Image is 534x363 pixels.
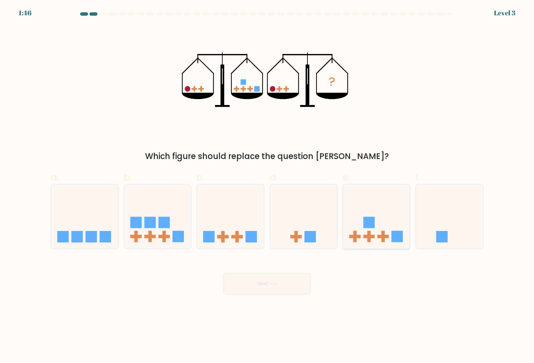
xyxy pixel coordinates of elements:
span: a. [51,171,59,184]
tspan: ? [329,73,335,90]
span: f. [416,171,420,184]
div: 1:46 [19,8,31,18]
span: b. [124,171,132,184]
span: e. [343,171,350,184]
span: d. [270,171,278,184]
div: Which figure should replace the question [PERSON_NAME]? [55,150,479,162]
button: Next [224,273,310,294]
span: c. [197,171,204,184]
div: Level 3 [494,8,515,18]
